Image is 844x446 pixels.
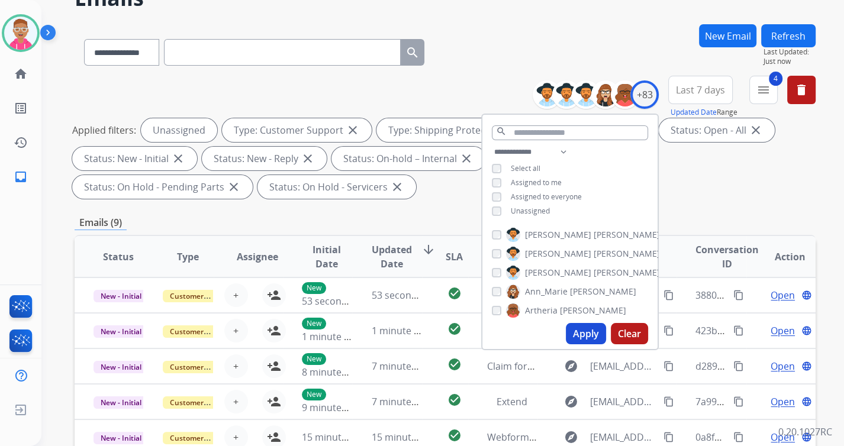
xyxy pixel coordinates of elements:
span: + [233,359,239,373]
span: [PERSON_NAME] [525,248,591,260]
div: Unassigned [141,118,217,142]
button: 4 [749,76,778,104]
span: Open [771,430,795,444]
div: Type: Shipping Protection [376,118,531,142]
span: [PERSON_NAME] [594,267,660,279]
span: Customer Support [163,325,240,338]
mat-icon: check_circle [447,393,461,407]
p: New [302,353,326,365]
span: 53 seconds ago [302,295,371,308]
span: Artheria [525,305,558,316]
mat-icon: person_add [267,324,281,338]
p: New [302,389,326,400]
mat-icon: check_circle [447,286,461,300]
span: Status [103,250,134,264]
span: + [233,324,239,338]
mat-icon: content_copy [663,361,674,371]
mat-icon: language [801,290,812,300]
mat-icon: close [171,151,185,166]
span: 53 seconds ago [371,289,440,302]
mat-icon: arrow_downward [421,243,435,257]
mat-icon: person_add [267,395,281,409]
span: 9 minutes ago [302,401,365,414]
span: [EMAIL_ADDRESS][DOMAIN_NAME] [589,430,657,444]
span: Unassigned [511,206,550,216]
button: Clear [611,323,648,344]
span: [PERSON_NAME] [570,286,636,298]
span: 15 minutes ago [371,431,440,444]
mat-icon: explore [563,395,578,409]
span: Ann_Marie [525,286,568,298]
p: 0.20.1027RC [778,425,832,439]
span: [EMAIL_ADDRESS][DOMAIN_NAME] [589,359,657,373]
mat-icon: content_copy [663,290,674,300]
p: Applied filters: [72,123,136,137]
span: Customer Support [163,361,240,373]
mat-icon: content_copy [733,361,744,371]
button: + [224,283,248,307]
span: Open [771,288,795,302]
mat-icon: search [496,126,507,137]
span: Customer Support [163,432,240,444]
span: Assignee [237,250,278,264]
span: 7 minutes ago [371,395,434,408]
span: 8 minutes ago [302,366,365,379]
span: New - Initial [94,432,149,444]
mat-icon: content_copy [733,432,744,442]
mat-icon: content_copy [663,325,674,336]
span: [PERSON_NAME] [525,229,591,241]
mat-icon: person_add [267,288,281,302]
span: New - Initial [94,361,149,373]
div: Status: On Hold - Servicers [257,175,416,199]
div: Status: New - Reply [202,147,327,170]
th: Action [746,236,816,277]
span: Select all [511,163,540,173]
span: [PERSON_NAME] [594,248,660,260]
mat-icon: check_circle [447,357,461,371]
button: Updated Date [671,108,717,117]
span: 1 minute ago [302,330,360,343]
mat-icon: close [346,123,360,137]
mat-icon: close [301,151,315,166]
mat-icon: content_copy [663,396,674,407]
span: + [233,430,239,444]
span: Open [771,359,795,373]
button: + [224,319,248,342]
span: [EMAIL_ADDRESS][DOMAIN_NAME] [589,395,657,409]
button: + [224,354,248,378]
span: Assigned to everyone [511,192,582,202]
mat-icon: search [405,46,420,60]
mat-icon: person_add [267,359,281,373]
mat-icon: menu [756,83,771,97]
span: Initial Date [302,243,352,271]
div: +83 [630,80,659,109]
mat-icon: home [14,67,28,81]
mat-icon: check_circle [447,322,461,336]
mat-icon: close [227,180,241,194]
span: Last 7 days [676,88,725,92]
mat-icon: content_copy [663,432,674,442]
mat-icon: delete [794,83,808,97]
span: 4 [769,72,782,86]
p: New [302,282,326,294]
span: 1 minute ago [371,324,430,337]
span: Updated Date [371,243,411,271]
div: Status: Open - All [659,118,775,142]
mat-icon: language [801,396,812,407]
button: Refresh [761,24,816,47]
span: Webform from [EMAIL_ADDRESS][DOMAIN_NAME] on [DATE] [487,431,755,444]
mat-icon: check_circle [447,428,461,442]
mat-icon: list_alt [14,101,28,115]
mat-icon: close [749,123,763,137]
span: Conversation ID [695,243,759,271]
span: + [233,395,239,409]
button: New Email [699,24,756,47]
span: [PERSON_NAME] [525,267,591,279]
mat-icon: explore [563,359,578,373]
div: Status: On-hold – Internal [331,147,485,170]
span: Claim for order 431569667 [487,360,605,373]
span: + [233,288,239,302]
span: Range [671,107,737,117]
mat-icon: explore [563,430,578,444]
p: Emails (9) [75,215,127,230]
